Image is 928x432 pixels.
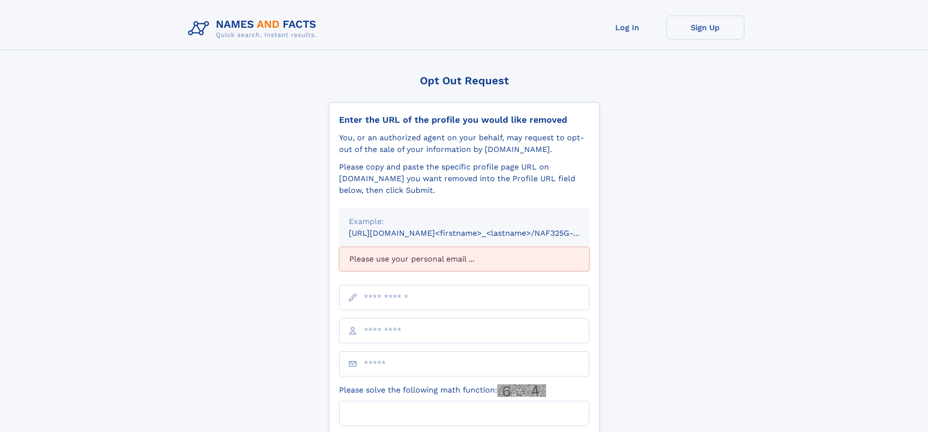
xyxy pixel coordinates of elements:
a: Log In [588,16,666,39]
div: Please use your personal email ... [339,247,589,271]
div: Please copy and paste the specific profile page URL on [DOMAIN_NAME] you want removed into the Pr... [339,161,589,196]
div: Opt Out Request [329,75,600,87]
a: Sign Up [666,16,744,39]
img: Logo Names and Facts [184,16,324,42]
small: [URL][DOMAIN_NAME]<firstname>_<lastname>/NAF325G-xxxxxxxx [349,228,608,238]
label: Please solve the following math function: [339,384,546,397]
div: You, or an authorized agent on your behalf, may request to opt-out of the sale of your informatio... [339,132,589,155]
div: Example: [349,216,580,227]
div: Enter the URL of the profile you would like removed [339,114,589,125]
